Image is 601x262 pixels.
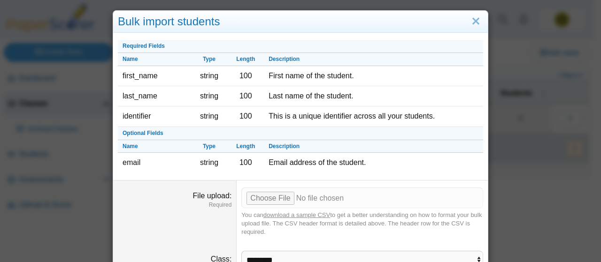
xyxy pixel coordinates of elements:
th: Length [227,140,264,153]
td: 100 [227,153,264,172]
td: identifier [118,106,191,127]
th: Type [191,140,228,153]
td: 100 [227,66,264,86]
td: string [191,106,228,127]
td: string [191,86,228,106]
td: first_name [118,66,191,86]
td: 100 [227,106,264,127]
td: This is a unique identifier across all your students. [264,106,483,127]
td: First name of the student. [264,66,483,86]
div: You can to get a better understanding on how to format your bulk upload file. The CSV header form... [241,211,483,237]
td: Last name of the student. [264,86,483,106]
th: Length [227,53,264,66]
dfn: Required [118,201,231,209]
th: Name [118,140,191,153]
td: string [191,153,228,172]
th: Optional Fields [118,127,483,140]
div: Bulk import students [113,11,488,33]
label: File upload [193,192,232,200]
td: email [118,153,191,172]
td: last_name [118,86,191,106]
td: Email address of the student. [264,153,483,172]
td: 100 [227,86,264,106]
a: download a sample CSV [263,211,330,218]
th: Type [191,53,228,66]
th: Description [264,140,483,153]
th: Required Fields [118,40,483,53]
th: Description [264,53,483,66]
td: string [191,66,228,86]
a: Close [469,14,483,30]
th: Name [118,53,191,66]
